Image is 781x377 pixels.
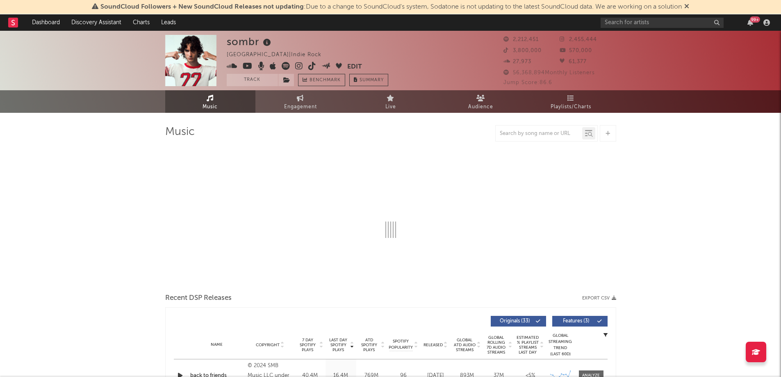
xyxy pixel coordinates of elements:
span: 2,212,451 [503,37,539,42]
button: Edit [347,62,362,72]
span: Global Rolling 7D Audio Streams [485,335,508,355]
span: Estimated % Playlist Streams Last Day [517,335,539,355]
a: Music [165,90,255,113]
div: Global Streaming Trend (Last 60D) [548,333,573,357]
span: Global ATD Audio Streams [453,338,476,352]
a: Audience [436,90,526,113]
a: Benchmark [298,74,345,86]
a: Playlists/Charts [526,90,616,113]
span: 7 Day Spotify Plays [297,338,319,352]
a: Discovery Assistant [66,14,127,31]
a: Leads [155,14,182,31]
span: Music [203,102,218,112]
input: Search for artists [601,18,724,28]
span: SoundCloud Followers + New SoundCloud Releases not updating [100,4,304,10]
span: Playlists/Charts [551,102,591,112]
span: Audience [468,102,493,112]
a: Charts [127,14,155,31]
span: Last Day Spotify Plays [328,338,349,352]
a: Live [346,90,436,113]
span: Copyright [256,343,280,347]
span: Spotify Popularity [389,338,413,351]
span: ATD Spotify Plays [358,338,380,352]
button: Track [227,74,278,86]
span: Live [385,102,396,112]
div: Name [190,342,244,348]
div: sombr [227,35,273,48]
span: Jump Score: 86.6 [503,80,552,85]
button: 99+ [747,19,753,26]
span: 61,377 [560,59,587,64]
span: 27,973 [503,59,531,64]
button: Originals(33) [491,316,546,327]
span: Recent DSP Releases [165,293,232,303]
div: [GEOGRAPHIC_DATA] | Indie Rock [227,50,331,60]
span: : Due to a change to SoundCloud's system, Sodatone is not updating to the latest SoundCloud data.... [100,4,682,10]
span: Originals ( 33 ) [496,319,534,324]
button: Features(3) [552,316,608,327]
span: Released [424,343,443,347]
span: Features ( 3 ) [558,319,595,324]
span: 3,800,000 [503,48,542,53]
a: Engagement [255,90,346,113]
span: 56,368,894 Monthly Listeners [503,70,595,75]
span: Benchmark [310,75,341,85]
span: Engagement [284,102,317,112]
div: 99 + [750,16,760,23]
span: Summary [360,78,384,82]
input: Search by song name or URL [496,130,582,137]
span: 2,455,444 [560,37,597,42]
button: Summary [349,74,388,86]
span: 570,000 [560,48,592,53]
button: Export CSV [582,296,616,301]
a: Dashboard [26,14,66,31]
span: Dismiss [684,4,689,10]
